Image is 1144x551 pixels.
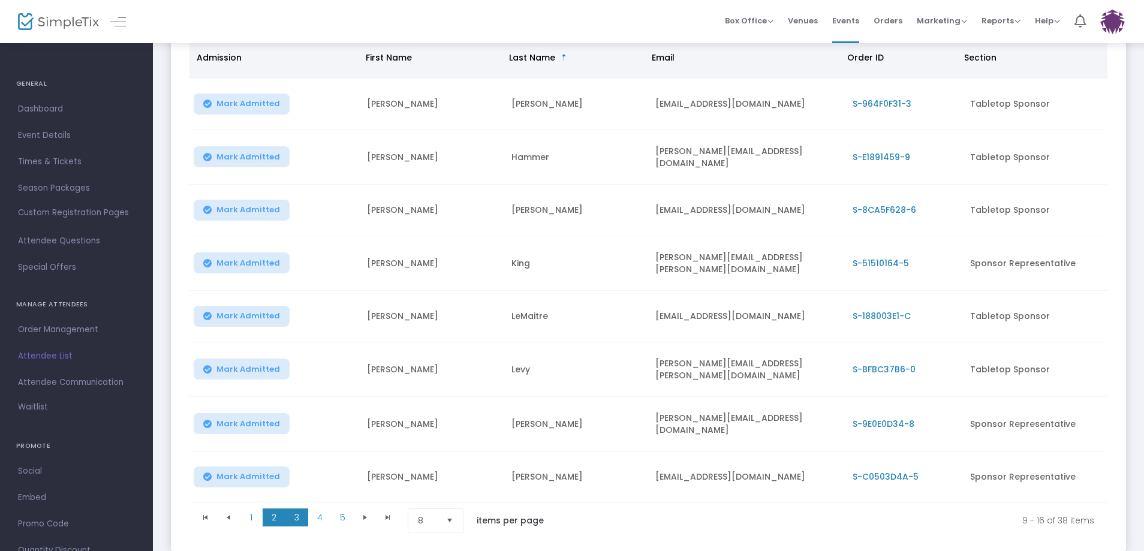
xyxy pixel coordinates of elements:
span: Mark Admitted [216,152,280,162]
span: Embed [18,490,135,505]
span: Email [652,52,675,64]
td: [PERSON_NAME][EMAIL_ADDRESS][PERSON_NAME][DOMAIN_NAME] [648,342,845,397]
span: Venues [788,5,818,36]
td: Sponsor Representative [963,397,1107,451]
td: [PERSON_NAME] [504,451,649,503]
button: Mark Admitted [194,252,290,273]
td: [PERSON_NAME] [504,185,649,236]
span: Dashboard [18,101,135,117]
h4: MANAGE ATTENDEES [16,293,137,317]
td: Sponsor Representative [963,451,1107,503]
button: Mark Admitted [194,306,290,327]
td: LeMaitre [504,291,649,342]
kendo-pager-info: 9 - 16 of 38 items [569,508,1094,532]
span: Special Offers [18,260,135,275]
td: [PERSON_NAME] [504,397,649,451]
span: Event Details [18,128,135,143]
span: 8 [418,514,436,526]
td: Sponsor Representative [963,236,1107,291]
span: Mark Admitted [216,365,280,374]
span: Box Office [725,15,773,26]
span: Marketing [917,15,967,26]
td: [PERSON_NAME][EMAIL_ADDRESS][DOMAIN_NAME] [648,397,845,451]
span: Social [18,463,135,479]
td: Tabletop Sponsor [963,291,1107,342]
span: Attendee Communication [18,375,135,390]
button: Mark Admitted [194,200,290,221]
span: S-C0503D4A-5 [853,471,919,483]
span: Page 3 [285,508,308,526]
button: Mark Admitted [194,413,290,434]
span: Go to the next page [354,508,377,526]
div: Data table [189,37,1107,503]
span: Season Packages [18,180,135,196]
td: Tabletop Sponsor [963,185,1107,236]
td: [EMAIL_ADDRESS][DOMAIN_NAME] [648,79,845,130]
h4: GENERAL [16,72,137,96]
span: First Name [366,52,412,64]
button: Mark Admitted [194,466,290,487]
td: [PERSON_NAME] [360,397,504,451]
td: Tabletop Sponsor [963,130,1107,185]
span: Mark Admitted [216,472,280,481]
span: Page 1 [240,508,263,526]
span: Order Management [18,322,135,338]
td: [PERSON_NAME] [360,185,504,236]
td: [EMAIL_ADDRESS][DOMAIN_NAME] [648,291,845,342]
span: Attendee List [18,348,135,364]
span: S-51510164-5 [853,257,909,269]
span: Page 2 [263,508,285,526]
td: [PERSON_NAME] [360,291,504,342]
span: Events [832,5,859,36]
span: Reports [982,15,1020,26]
td: Levy [504,342,649,397]
label: items per page [477,514,544,526]
span: S-9E0E0D34-8 [853,418,914,430]
span: Go to the first page [201,513,210,522]
button: Mark Admitted [194,94,290,115]
span: Section [964,52,997,64]
span: Mark Admitted [216,258,280,268]
span: Mark Admitted [216,311,280,321]
span: Order ID [847,52,884,64]
span: Go to the next page [360,513,370,522]
span: Last Name [509,52,555,64]
span: Orders [874,5,902,36]
td: [EMAIL_ADDRESS][DOMAIN_NAME] [648,451,845,503]
span: Mark Admitted [216,99,280,109]
span: S-E1891459-9 [853,151,910,163]
span: Go to the last page [377,508,399,526]
span: Mark Admitted [216,205,280,215]
span: Page 4 [308,508,331,526]
td: [PERSON_NAME] [504,79,649,130]
span: Promo Code [18,516,135,532]
span: Mark Admitted [216,419,280,429]
span: S-964F0F31-3 [853,98,911,110]
span: Go to the last page [383,513,393,522]
td: [PERSON_NAME] [360,130,504,185]
span: Sortable [559,53,569,62]
td: [PERSON_NAME] [360,236,504,291]
button: Select [441,509,458,532]
td: [PERSON_NAME] [360,79,504,130]
span: Custom Registration Pages [18,207,129,219]
span: Go to the previous page [224,513,233,522]
td: Tabletop Sponsor [963,79,1107,130]
h4: PROMOTE [16,434,137,458]
span: S-8CA5F628-6 [853,204,916,216]
td: [PERSON_NAME][EMAIL_ADDRESS][PERSON_NAME][DOMAIN_NAME] [648,236,845,291]
button: Mark Admitted [194,146,290,167]
span: Go to the previous page [217,508,240,526]
span: S-188003E1-C [853,310,911,322]
td: [PERSON_NAME] [360,451,504,503]
span: S-BFBC37B6-0 [853,363,916,375]
span: Waitlist [18,401,48,413]
span: Go to the first page [194,508,217,526]
span: Times & Tickets [18,154,135,170]
span: Admission [197,52,242,64]
td: [PERSON_NAME] [360,342,504,397]
button: Mark Admitted [194,359,290,380]
td: Hammer [504,130,649,185]
td: Tabletop Sponsor [963,342,1107,397]
span: Attendee Questions [18,233,135,249]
